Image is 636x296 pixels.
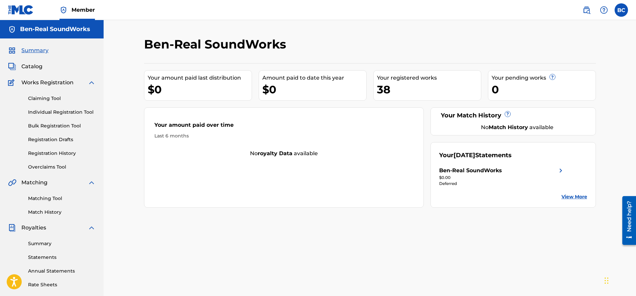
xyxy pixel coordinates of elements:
img: Matching [8,179,16,187]
img: help [600,6,608,14]
a: Annual Statements [28,268,96,275]
div: Your registered works [377,74,481,82]
div: Ben-Real SoundWorks [439,167,502,175]
a: View More [561,193,587,200]
iframe: Resource Center [617,194,636,248]
a: Summary [28,240,96,247]
img: expand [88,79,96,87]
span: Summary [21,46,48,55]
span: Matching [21,179,47,187]
div: Your Match History [439,111,587,120]
div: $0 [262,82,366,97]
a: Rate Sheets [28,281,96,288]
a: Ben-Real SoundWorksright chevron icon$0.00Deferred [439,167,565,187]
img: Royalties [8,224,16,232]
img: expand [88,224,96,232]
img: Works Registration [8,79,17,87]
div: Your pending works [492,74,596,82]
img: Summary [8,46,16,55]
span: [DATE] [454,152,475,159]
div: Deferred [439,181,565,187]
span: ? [505,111,510,117]
div: Your amount paid over time [154,121,414,132]
a: Public Search [580,3,593,17]
a: Individual Registration Tool [28,109,96,116]
a: Registration History [28,150,96,157]
img: MLC Logo [8,5,34,15]
span: Member [72,6,95,14]
div: Your amount paid last distribution [148,74,252,82]
h5: Ben-Real SoundWorks [20,25,90,33]
div: $0 [148,82,252,97]
div: 0 [492,82,596,97]
div: No available [448,123,587,131]
a: Match History [28,209,96,216]
span: Royalties [21,224,46,232]
a: CatalogCatalog [8,63,42,71]
img: Accounts [8,25,16,33]
div: 38 [377,82,481,97]
a: Overclaims Tool [28,164,96,171]
img: search [583,6,591,14]
div: Drag [605,271,609,291]
div: $0.00 [439,175,565,181]
div: Help [597,3,611,17]
img: expand [88,179,96,187]
a: Matching Tool [28,195,96,202]
a: Registration Drafts [28,136,96,143]
div: Your Statements [439,151,512,160]
img: Top Rightsholder [59,6,68,14]
span: ? [550,74,555,80]
a: Statements [28,254,96,261]
span: Works Registration [21,79,74,87]
img: Catalog [8,63,16,71]
h2: Ben-Real SoundWorks [144,37,289,52]
a: SummarySummary [8,46,48,55]
iframe: Chat Widget [603,264,636,296]
div: No available [144,150,424,158]
span: Catalog [21,63,42,71]
strong: royalty data [258,150,292,157]
img: right chevron icon [557,167,565,175]
strong: Match History [489,124,528,130]
a: Bulk Registration Tool [28,122,96,129]
div: Amount paid to date this year [262,74,366,82]
a: Claiming Tool [28,95,96,102]
div: User Menu [615,3,628,17]
div: Last 6 months [154,132,414,139]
